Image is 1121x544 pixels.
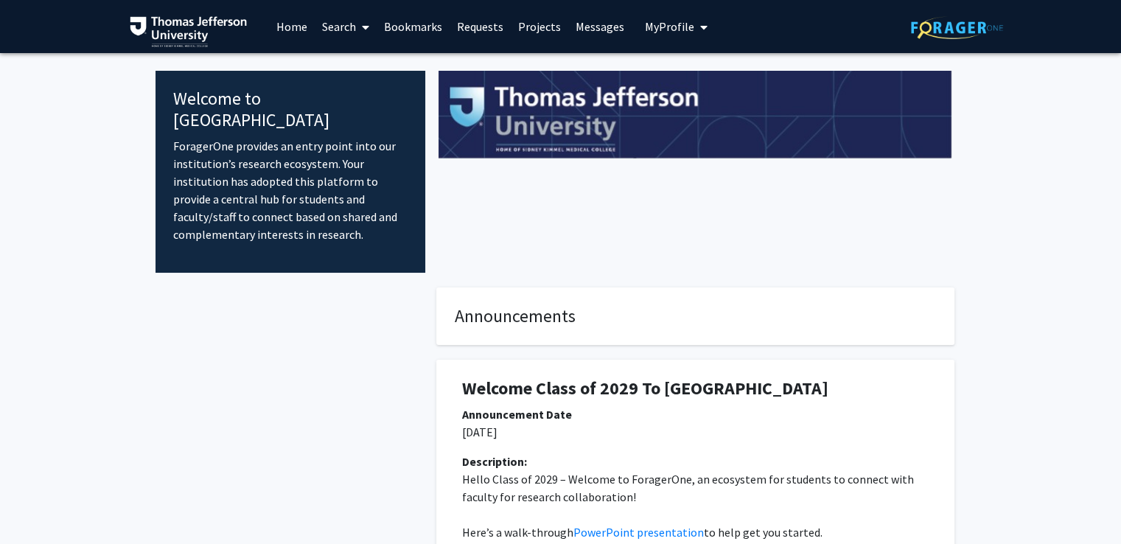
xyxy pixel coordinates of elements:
img: ForagerOne Logo [911,16,1003,39]
p: ForagerOne provides an entry point into our institution’s research ecosystem. Your institution ha... [173,137,408,243]
h4: Announcements [455,306,936,327]
img: Thomas Jefferson University Logo [130,16,248,47]
iframe: Chat [11,478,63,533]
p: Here’s a walk-through to help get you started. [462,523,929,541]
p: Hello Class of 2029 – Welcome to ForagerOne, an ecosystem for students to connect with faculty fo... [462,470,929,506]
a: Projects [511,1,568,52]
div: Announcement Date [462,405,929,423]
a: Bookmarks [377,1,450,52]
span: My Profile [645,19,694,34]
a: Requests [450,1,511,52]
a: Search [315,1,377,52]
div: Description: [462,453,929,470]
img: Cover Image [439,71,952,159]
h4: Welcome to [GEOGRAPHIC_DATA] [173,88,408,131]
a: Messages [568,1,632,52]
a: PowerPoint presentation [573,525,704,540]
h1: Welcome Class of 2029 To [GEOGRAPHIC_DATA] [462,378,929,400]
p: [DATE] [462,423,929,441]
a: Home [269,1,315,52]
